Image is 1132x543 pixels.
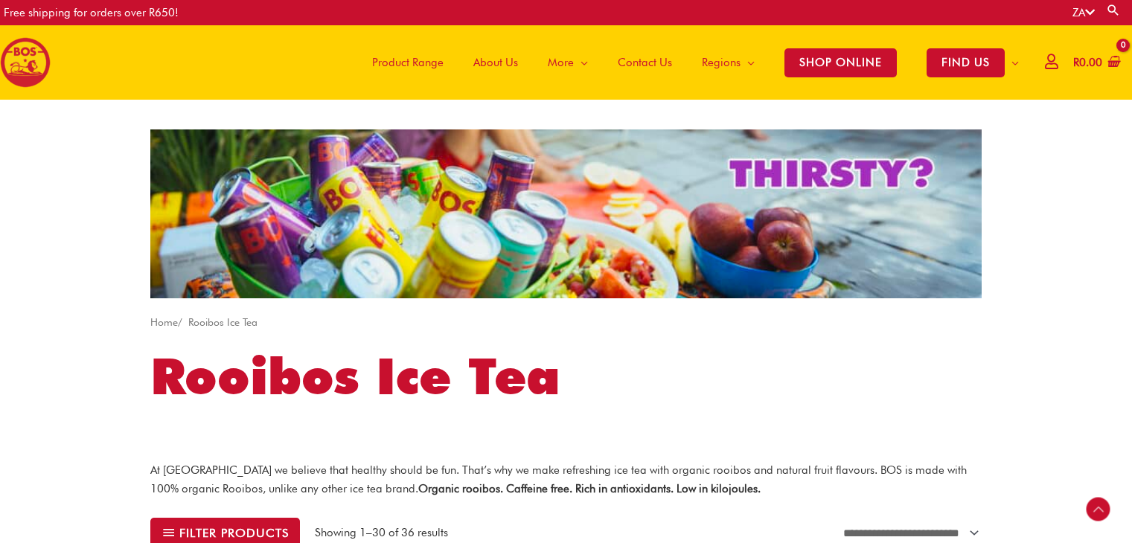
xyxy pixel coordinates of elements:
[357,25,458,100] a: Product Range
[150,341,982,411] h1: Rooibos Ice Tea
[1106,3,1121,17] a: Search button
[603,25,687,100] a: Contact Us
[1070,46,1121,80] a: View Shopping Cart, empty
[150,129,982,298] img: screenshot
[927,48,1005,77] span: FIND US
[458,25,533,100] a: About Us
[150,313,982,332] nav: Breadcrumb
[372,40,444,85] span: Product Range
[150,461,982,498] p: At [GEOGRAPHIC_DATA] we believe that healthy should be fun. That’s why we make refreshing ice tea...
[687,25,770,100] a: Regions
[770,25,912,100] a: SHOP ONLINE
[1073,56,1079,69] span: R
[548,40,574,85] span: More
[618,40,672,85] span: Contact Us
[150,316,178,328] a: Home
[473,40,518,85] span: About Us
[533,25,603,100] a: More
[179,527,289,539] span: Filter products
[784,48,897,77] span: SHOP ONLINE
[346,25,1034,100] nav: Site Navigation
[418,482,761,495] strong: Organic rooibos. Caffeine free. Rich in antioxidants. Low in kilojoules.
[702,40,741,85] span: Regions
[315,524,448,542] p: Showing 1–30 of 36 results
[1072,6,1095,19] a: ZA
[1073,56,1102,69] bdi: 0.00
